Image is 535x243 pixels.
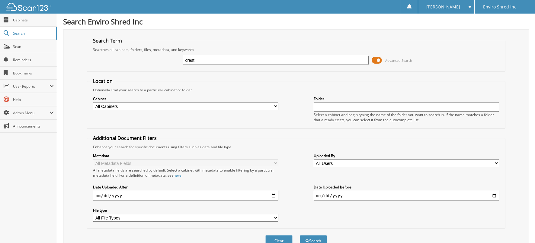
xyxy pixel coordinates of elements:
[13,31,53,36] span: Search
[90,87,502,93] div: Optionally limit your search to a particular cabinet or folder
[314,153,499,158] label: Uploaded By
[13,84,50,89] span: User Reports
[93,185,278,190] label: Date Uploaded After
[90,135,160,141] legend: Additional Document Filters
[13,110,50,115] span: Admin Menu
[93,208,278,213] label: File type
[90,78,116,84] legend: Location
[13,17,54,23] span: Cabinets
[6,3,51,11] img: scan123-logo-white.svg
[13,71,54,76] span: Bookmarks
[314,191,499,200] input: end
[63,17,529,27] h1: Search Enviro Shred Inc
[13,57,54,62] span: Reminders
[385,58,412,63] span: Advanced Search
[93,191,278,200] input: start
[90,37,125,44] legend: Search Term
[314,185,499,190] label: Date Uploaded Before
[174,173,181,178] a: here
[314,112,499,122] div: Select a cabinet and begin typing the name of the folder you want to search in. If the name match...
[314,96,499,101] label: Folder
[13,124,54,129] span: Announcements
[93,96,278,101] label: Cabinet
[93,168,278,178] div: All metadata fields are searched by default. Select a cabinet with metadata to enable filtering b...
[93,153,278,158] label: Metadata
[13,44,54,49] span: Scan
[505,214,535,243] iframe: Chat Widget
[90,144,502,150] div: Enhance your search for specific documents using filters such as date and file type.
[483,5,516,9] span: Enviro Shred Inc
[426,5,460,9] span: [PERSON_NAME]
[13,97,54,102] span: Help
[90,47,502,52] div: Searches all cabinets, folders, files, metadata, and keywords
